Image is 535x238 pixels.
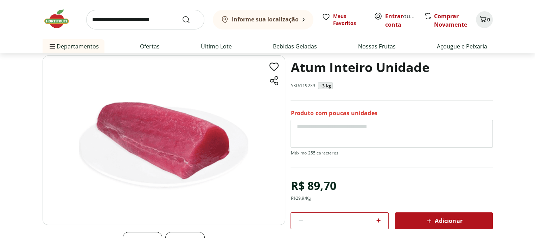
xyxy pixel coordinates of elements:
[385,12,416,29] span: ou
[425,217,462,225] span: Adicionar
[140,42,160,51] a: Ofertas
[43,55,285,225] img: Principal
[487,16,490,23] span: 0
[213,10,313,29] button: Informe sua localização
[291,83,315,88] p: SKU: 119239
[291,109,377,117] p: Produto com poucas unidades
[333,13,365,27] span: Meus Favoritos
[201,42,232,51] a: Último Lote
[291,176,336,196] div: R$ 89,70
[358,42,396,51] a: Nossas Frutas
[291,196,311,201] div: R$ 29,9 /Kg
[385,12,424,28] a: Criar conta
[322,13,365,27] a: Meus Favoritos
[182,15,199,24] button: Submit Search
[320,83,331,89] p: ~3 kg
[291,55,429,79] h1: Atum Inteiro Unidade
[395,212,493,229] button: Adicionar
[232,15,299,23] b: Informe sua localização
[385,12,403,20] a: Entrar
[273,42,317,51] a: Bebidas Geladas
[86,10,204,29] input: search
[43,8,78,29] img: Hortifruti
[48,38,57,55] button: Menu
[434,12,467,28] a: Comprar Novamente
[437,42,487,51] a: Açougue e Peixaria
[476,11,493,28] button: Carrinho
[48,38,99,55] span: Departamentos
